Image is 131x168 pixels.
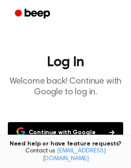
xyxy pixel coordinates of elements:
[43,148,106,162] a: [EMAIL_ADDRESS][DOMAIN_NAME]
[8,122,124,143] button: Continue with Google
[7,55,124,69] h1: Log In
[9,6,58,23] a: Beep
[5,148,126,163] span: Contact us
[7,76,124,98] p: Welcome back! Continue with Google to log in.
